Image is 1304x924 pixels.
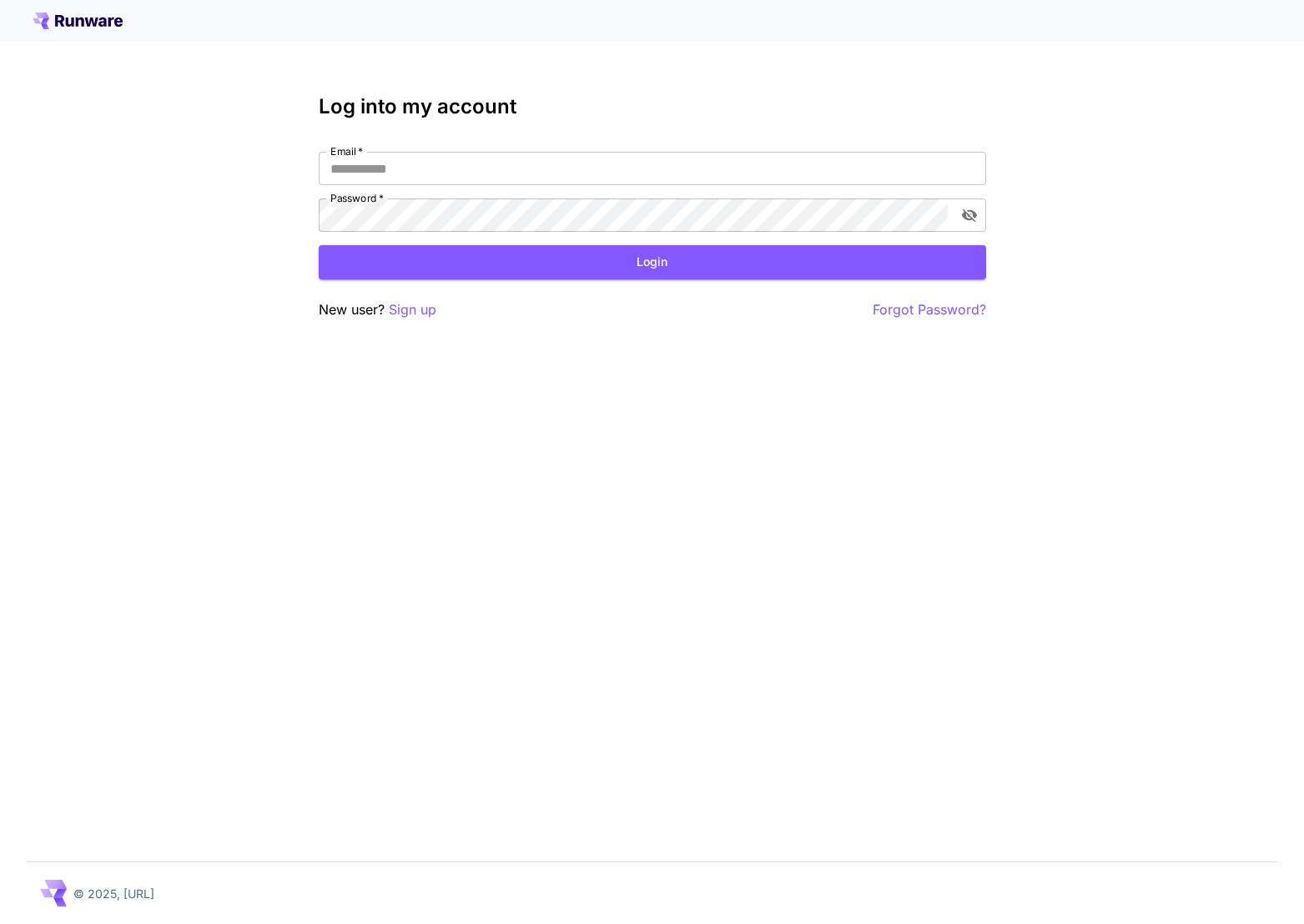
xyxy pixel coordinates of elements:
button: Sign up [389,299,436,320]
p: New user? [319,299,436,320]
button: Forgot Password? [873,299,986,320]
h3: Log into my account [319,95,986,118]
label: Email [330,144,363,158]
button: Login [319,245,986,279]
button: toggle password visibility [954,200,984,230]
p: © 2025, [URL] [73,885,154,902]
label: Password [330,191,384,205]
